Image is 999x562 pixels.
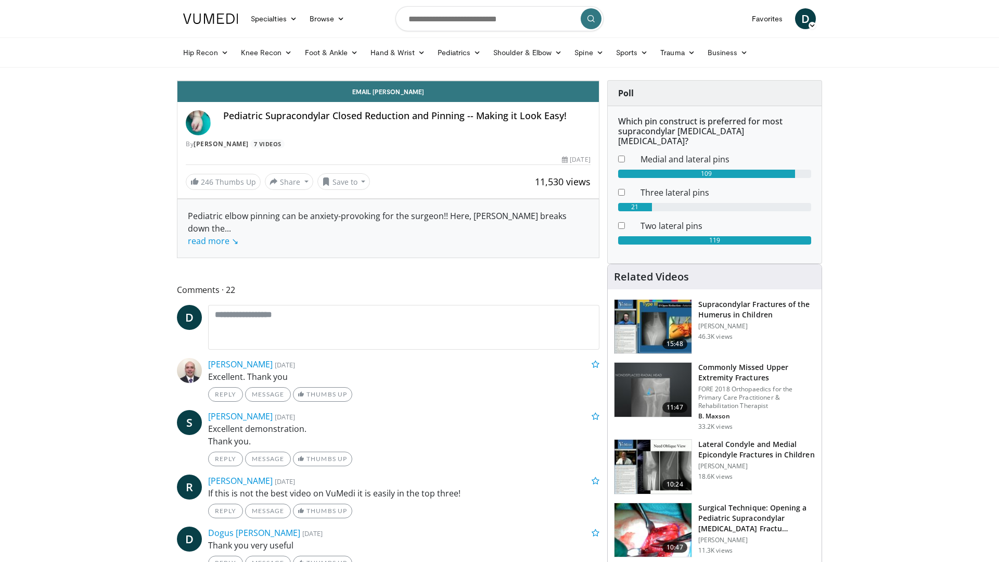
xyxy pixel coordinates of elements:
small: [DATE] [275,477,295,486]
span: 11:47 [662,402,687,413]
div: Pediatric elbow pinning can be anxiety-provoking for the surgeon!! Here, [PERSON_NAME] breaks dow... [188,210,588,247]
a: R [177,475,202,500]
a: Message [245,452,291,466]
a: Dogus [PERSON_NAME] [208,527,300,539]
a: [PERSON_NAME] [194,139,249,148]
dd: Two lateral pins [633,220,819,232]
a: S [177,410,202,435]
img: 50b86dd7-7ea7-47a9-8408-fa004414b640.150x105_q85_crop-smart_upscale.jpg [614,503,691,557]
div: [DATE] [562,155,590,164]
a: Business [701,42,754,63]
span: 15:48 [662,339,687,349]
button: Share [265,173,313,190]
span: Comments 22 [177,283,599,297]
p: FORE 2018 Orthopaedics for the Primary Care Practitioner & Rehabilitation Therapist [698,385,815,410]
a: 7 Videos [250,139,285,148]
a: Specialties [245,8,303,29]
a: D [795,8,816,29]
img: Avatar [186,110,211,135]
h3: Lateral Condyle and Medial Epicondyle Fractures in Children [698,439,815,460]
a: Knee Recon [235,42,299,63]
a: Spine [568,42,609,63]
a: [PERSON_NAME] [208,475,273,487]
button: Save to [317,173,370,190]
img: 07483a87-f7db-4b95-b01b-f6be0d1b3d91.150x105_q85_crop-smart_upscale.jpg [614,300,691,354]
img: 270001_0000_1.png.150x105_q85_crop-smart_upscale.jpg [614,440,691,494]
dd: Three lateral pins [633,186,819,199]
div: 109 [618,170,795,178]
a: Sports [610,42,655,63]
dd: Medial and lateral pins [633,153,819,165]
p: If this is not the best video on VuMedi it is easily in the top three! [208,487,599,500]
span: 10:24 [662,479,687,490]
p: Excellent. Thank you [208,371,599,383]
p: [PERSON_NAME] [698,462,815,470]
a: 246 Thumbs Up [186,174,261,190]
a: Message [245,504,291,518]
h3: Commonly Missed Upper Extremity Fractures [698,362,815,383]
p: B. Maxson [698,412,815,420]
h3: Surgical Technique: Opening a Pediatric Supracondylar [MEDICAL_DATA] Fractu… [698,503,815,534]
a: Thumbs Up [293,387,352,402]
p: 33.2K views [698,423,733,431]
a: Browse [303,8,351,29]
p: Excellent demonstration. Thank you. [208,423,599,448]
a: Reply [208,387,243,402]
p: 11.3K views [698,546,733,555]
a: Trauma [654,42,701,63]
a: read more ↘ [188,235,238,247]
div: By [186,139,591,149]
a: Email [PERSON_NAME] [177,81,599,102]
a: [PERSON_NAME] [208,359,273,370]
a: 10:24 Lateral Condyle and Medial Epicondyle Fractures in Children [PERSON_NAME] 18.6K views [614,439,815,494]
p: 18.6K views [698,472,733,481]
strong: Poll [618,87,634,99]
a: Thumbs Up [293,504,352,518]
a: Hand & Wrist [364,42,431,63]
a: D [177,305,202,330]
a: Favorites [746,8,789,29]
p: [PERSON_NAME] [698,322,815,330]
img: b2c65235-e098-4cd2-ab0f-914df5e3e270.150x105_q85_crop-smart_upscale.jpg [614,363,691,417]
img: VuMedi Logo [183,14,238,24]
h6: Which pin construct is preferred for most supracondylar [MEDICAL_DATA] [MEDICAL_DATA]? [618,117,811,147]
div: 119 [618,236,811,245]
p: Thank you very useful [208,539,599,552]
a: 11:47 Commonly Missed Upper Extremity Fractures FORE 2018 Orthopaedics for the Primary Care Pract... [614,362,815,431]
small: [DATE] [275,360,295,369]
a: D [177,527,202,552]
span: 11,530 views [535,175,591,188]
span: 10:47 [662,542,687,553]
a: Reply [208,504,243,518]
small: [DATE] [302,529,323,538]
a: 15:48 Supracondylar Fractures of the Humerus in Children [PERSON_NAME] 46.3K views [614,299,815,354]
img: Avatar [177,358,202,383]
input: Search topics, interventions [395,6,604,31]
h3: Supracondylar Fractures of the Humerus in Children [698,299,815,320]
a: Message [245,387,291,402]
h4: Pediatric Supracondylar Closed Reduction and Pinning -- Making it Look Easy! [223,110,591,122]
a: Reply [208,452,243,466]
a: Thumbs Up [293,452,352,466]
a: [PERSON_NAME] [208,411,273,422]
a: Shoulder & Elbow [487,42,568,63]
p: 46.3K views [698,333,733,341]
a: 10:47 Surgical Technique: Opening a Pediatric Supracondylar [MEDICAL_DATA] Fractu… [PERSON_NAME] ... [614,503,815,558]
p: [PERSON_NAME] [698,536,815,544]
div: 21 [618,203,652,211]
a: Hip Recon [177,42,235,63]
small: [DATE] [275,412,295,421]
a: Pediatrics [431,42,487,63]
h4: Related Videos [614,271,689,283]
span: 246 [201,177,213,187]
a: Foot & Ankle [299,42,365,63]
